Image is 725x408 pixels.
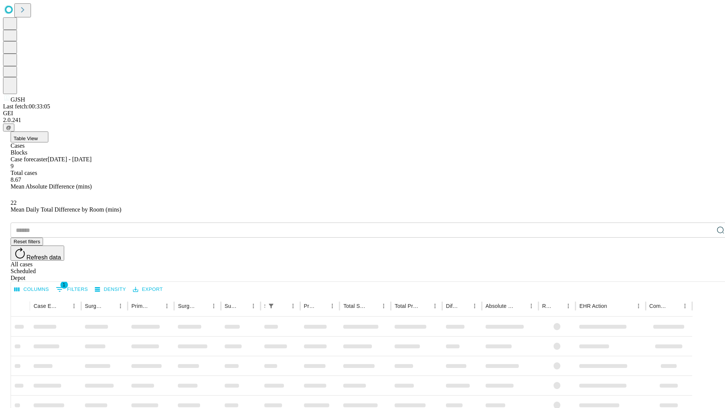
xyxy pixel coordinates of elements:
[264,303,265,309] div: Scheduled In Room Duration
[680,301,690,311] button: Menu
[649,303,668,309] div: Comments
[34,303,57,309] div: Case Epic Id
[486,303,515,309] div: Absolute Difference
[446,303,458,309] div: Difference
[552,301,563,311] button: Sort
[316,301,327,311] button: Sort
[198,301,208,311] button: Sort
[48,156,91,162] span: [DATE] - [DATE]
[11,238,43,246] button: Reset filters
[368,301,378,311] button: Sort
[430,301,440,311] button: Menu
[6,125,11,130] span: @
[69,301,79,311] button: Menu
[11,163,14,169] span: 9
[3,117,722,124] div: 2.0.241
[225,303,237,309] div: Surgery Date
[563,301,574,311] button: Menu
[3,124,14,131] button: @
[58,301,69,311] button: Sort
[378,301,389,311] button: Menu
[162,301,172,311] button: Menu
[3,103,50,110] span: Last fetch: 00:33:05
[11,96,25,103] span: GJSH
[459,301,469,311] button: Sort
[608,301,619,311] button: Sort
[238,301,248,311] button: Sort
[515,301,526,311] button: Sort
[11,176,21,183] span: 8.67
[542,303,552,309] div: Resolved in EHR
[131,284,165,295] button: Export
[115,301,126,311] button: Menu
[208,301,219,311] button: Menu
[304,303,316,309] div: Predicted In Room Duration
[579,303,607,309] div: EHR Action
[60,281,68,289] span: 1
[14,136,38,141] span: Table View
[11,170,37,176] span: Total cases
[11,199,17,206] span: 22
[395,303,418,309] div: Total Predicted Duration
[54,283,90,295] button: Show filters
[3,110,722,117] div: GEI
[248,301,259,311] button: Menu
[12,284,51,295] button: Select columns
[669,301,680,311] button: Sort
[469,301,480,311] button: Menu
[178,303,197,309] div: Surgery Name
[131,303,150,309] div: Primary Service
[11,246,64,261] button: Refresh data
[266,301,276,311] button: Show filters
[11,131,48,142] button: Table View
[26,254,61,261] span: Refresh data
[14,239,40,244] span: Reset filters
[85,303,104,309] div: Surgeon Name
[526,301,537,311] button: Menu
[11,183,92,190] span: Mean Absolute Difference (mins)
[11,206,121,213] span: Mean Daily Total Difference by Room (mins)
[151,301,162,311] button: Sort
[93,284,128,295] button: Density
[327,301,338,311] button: Menu
[288,301,298,311] button: Menu
[11,156,48,162] span: Case forecaster
[266,301,276,311] div: 1 active filter
[105,301,115,311] button: Sort
[419,301,430,311] button: Sort
[343,303,367,309] div: Total Scheduled Duration
[277,301,288,311] button: Sort
[633,301,644,311] button: Menu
